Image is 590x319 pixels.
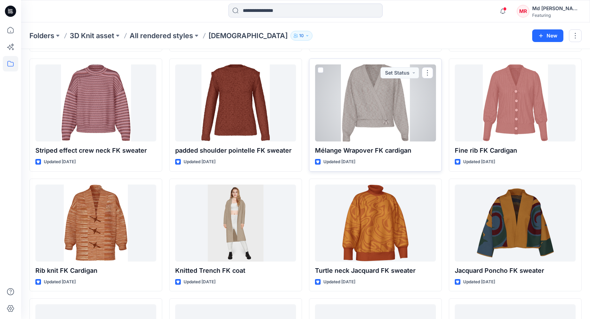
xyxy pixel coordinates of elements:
a: Turtle neck Jacquard FK sweater [315,185,436,262]
a: Folders [29,31,54,41]
p: padded shoulder pointelle FK sweater [175,146,296,155]
p: Updated [DATE] [184,158,215,166]
p: Jacquard Poncho FK sweater [455,266,576,276]
a: Knitted Trench FK coat [175,185,296,262]
a: Mélange Wrapover FK cardigan [315,64,436,141]
a: Striped effect crew neck FK sweater [35,64,156,141]
p: Updated [DATE] [44,158,76,166]
p: Turtle neck Jacquard FK sweater [315,266,436,276]
a: Rib knit FK Cardigan [35,185,156,262]
a: Fine rib FK Cardigan [455,64,576,141]
p: [DEMOGRAPHIC_DATA] [208,31,288,41]
a: 3D Knit asset [70,31,114,41]
p: Updated [DATE] [184,278,215,286]
p: Updated [DATE] [323,158,355,166]
p: Rib knit FK Cardigan [35,266,156,276]
p: Updated [DATE] [463,278,495,286]
a: padded shoulder pointelle FK sweater [175,64,296,141]
p: Updated [DATE] [323,278,355,286]
button: New [532,29,563,42]
p: Updated [DATE] [463,158,495,166]
p: Updated [DATE] [44,278,76,286]
p: Knitted Trench FK coat [175,266,296,276]
button: 10 [290,31,313,41]
p: Mélange Wrapover FK cardigan [315,146,436,155]
p: Striped effect crew neck FK sweater [35,146,156,155]
a: All rendered styles [130,31,193,41]
a: Jacquard Poncho FK sweater [455,185,576,262]
div: MR [517,5,529,18]
p: 10 [299,32,304,40]
p: Fine rib FK Cardigan [455,146,576,155]
div: Featuring [532,13,581,18]
div: Md [PERSON_NAME][DEMOGRAPHIC_DATA] [532,4,581,13]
